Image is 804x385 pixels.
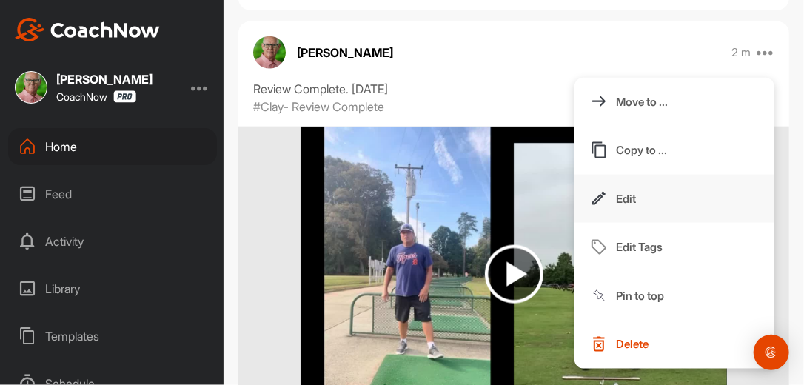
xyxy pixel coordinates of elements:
[574,223,774,272] button: Edit Tags
[616,94,668,110] p: Move to ...
[253,80,774,98] div: Review Complete. [DATE]
[590,190,608,207] img: Edit
[15,71,47,104] img: square_6ab801a82ed2aee2fbfac5bb68403784.jpg
[590,287,608,304] img: Pin to top
[616,288,664,304] p: Pin to top
[253,36,286,69] img: avatar
[113,90,136,103] img: CoachNow Pro
[616,191,636,207] p: Edit
[616,336,649,352] p: Delete
[616,142,667,158] p: Copy to ...
[754,335,789,370] div: Open Intercom Messenger
[574,320,774,369] button: Delete
[8,223,217,260] div: Activity
[574,126,774,175] button: Copy to ...
[8,175,217,212] div: Feed
[15,18,160,41] img: CoachNow
[297,44,393,61] p: [PERSON_NAME]
[590,141,608,159] img: Copy to ...
[56,73,153,85] div: [PERSON_NAME]
[8,128,217,165] div: Home
[590,93,608,110] img: Move to ...
[574,175,774,224] button: Edit
[732,45,751,60] p: 2 m
[574,272,774,321] button: Pin to top
[56,90,136,103] div: CoachNow
[8,270,217,307] div: Library
[590,335,608,353] img: Delete
[485,245,543,304] img: play
[616,239,663,255] p: Edit Tags
[574,78,774,127] button: Move to ...
[253,98,384,115] p: #Clay- Review Complete
[8,318,217,355] div: Templates
[590,238,608,256] img: Edit Tags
